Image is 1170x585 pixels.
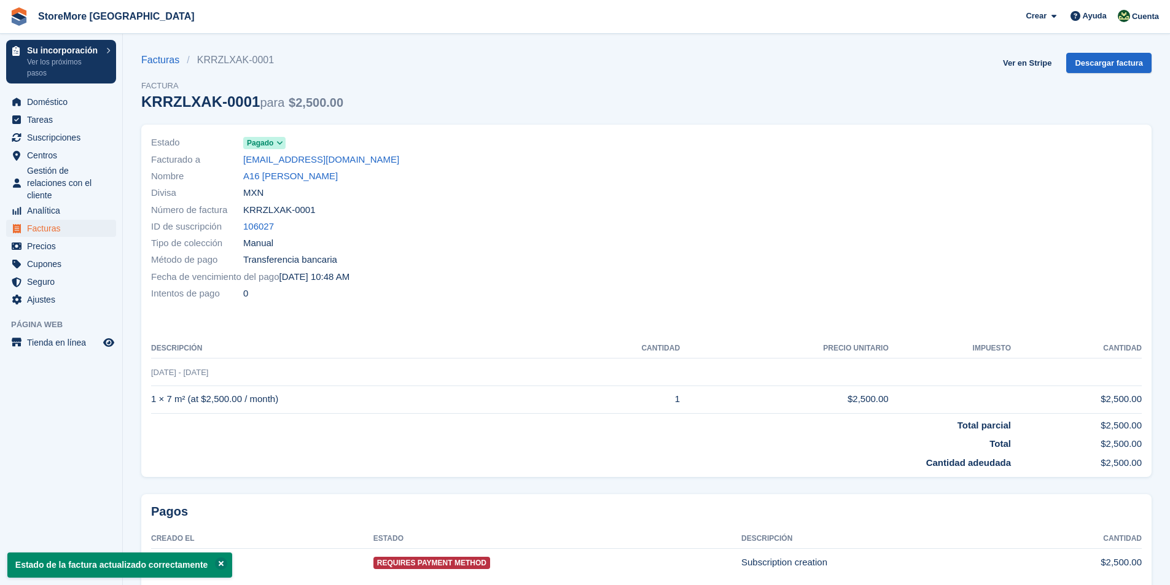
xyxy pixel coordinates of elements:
[373,529,741,549] th: Estado
[151,385,557,413] td: 1 × 7 m² (at $2,500.00 / month)
[6,129,116,146] a: menu
[27,202,101,219] span: Analítica
[243,153,399,167] a: [EMAIL_ADDRESS][DOMAIN_NAME]
[27,56,100,79] p: Ver los próximos pasos
[27,238,101,255] span: Precios
[1011,451,1142,470] td: $2,500.00
[7,552,232,578] p: Estado de la factura actualizado correctamente
[279,270,349,284] time: 2025-09-03 16:48:28 UTC
[151,253,243,267] span: Método de pago
[243,287,248,301] span: 0
[6,255,116,273] a: menu
[1132,10,1159,23] span: Cuenta
[680,385,889,413] td: $2,500.00
[926,457,1011,468] strong: Cantidad adeudada
[6,202,116,219] a: menu
[10,7,28,26] img: stora-icon-8386f47178a22dfd0bd8f6a31ec36ba5ce8667c1dd55bd0f319d3a0aa187defe.svg
[27,334,101,351] span: Tienda en línea
[1013,529,1142,549] th: Cantidad
[151,339,557,358] th: Descripción
[6,93,116,110] a: menu
[151,270,279,284] span: Fecha de vencimiento del pago
[151,504,1142,519] h2: Pagos
[6,40,116,83] a: Su incorporación Ver los próximos pasos
[151,153,243,167] span: Facturado a
[141,80,343,92] span: Factura
[6,147,116,164] a: menu
[27,255,101,273] span: Cupones
[243,253,337,267] span: Transferencia bancaria
[151,368,208,377] span: [DATE] - [DATE]
[243,186,263,200] span: MXN
[33,6,200,26] a: StoreMore [GEOGRAPHIC_DATA]
[6,334,116,351] a: menú
[260,96,284,109] span: para
[27,93,101,110] span: Doméstico
[1011,432,1142,451] td: $2,500.00
[151,203,243,217] span: Número de factura
[989,438,1011,449] strong: Total
[957,420,1011,430] strong: Total parcial
[741,549,1013,576] td: Subscription creation
[1118,10,1130,22] img: Claudia Cortes
[1026,10,1047,22] span: Crear
[6,291,116,308] a: menu
[6,273,116,290] a: menu
[27,273,101,290] span: Seguro
[557,385,680,413] td: 1
[243,203,316,217] span: KRRZLXAK-0001
[27,291,101,308] span: Ajustes
[998,53,1056,73] a: Ver en Stripe
[889,339,1011,358] th: Impuesto
[6,111,116,128] a: menu
[680,339,889,358] th: Precio unitario
[247,138,273,149] span: Pagado
[151,220,243,234] span: ID de suscripción
[243,236,273,250] span: Manual
[289,96,343,109] span: $2,500.00
[141,53,187,68] a: Facturas
[27,165,101,201] span: Gestión de relaciones con el cliente
[101,335,116,350] a: Vista previa de la tienda
[11,319,122,331] span: Página web
[6,220,116,237] a: menu
[741,529,1013,549] th: Descripción
[243,169,338,184] a: A16 [PERSON_NAME]
[151,529,373,549] th: Creado el
[557,339,680,358] th: CANTIDAD
[1011,385,1142,413] td: $2,500.00
[373,557,490,569] span: Requires Payment Method
[141,93,343,110] div: KRRZLXAK-0001
[243,220,274,234] a: 106027
[27,220,101,237] span: Facturas
[1066,53,1152,73] a: Descargar factura
[27,129,101,146] span: Suscripciones
[1083,10,1107,22] span: Ayuda
[1011,413,1142,432] td: $2,500.00
[6,165,116,201] a: menu
[27,147,101,164] span: Centros
[151,169,243,184] span: Nombre
[151,287,243,301] span: Intentos de pago
[243,136,286,150] a: Pagado
[27,46,100,55] p: Su incorporación
[6,238,116,255] a: menu
[1013,549,1142,576] td: $2,500.00
[27,111,101,128] span: Tareas
[151,186,243,200] span: Divisa
[141,53,343,68] nav: breadcrumbs
[151,136,243,150] span: Estado
[1011,339,1142,358] th: Cantidad
[151,236,243,250] span: Tipo de colección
